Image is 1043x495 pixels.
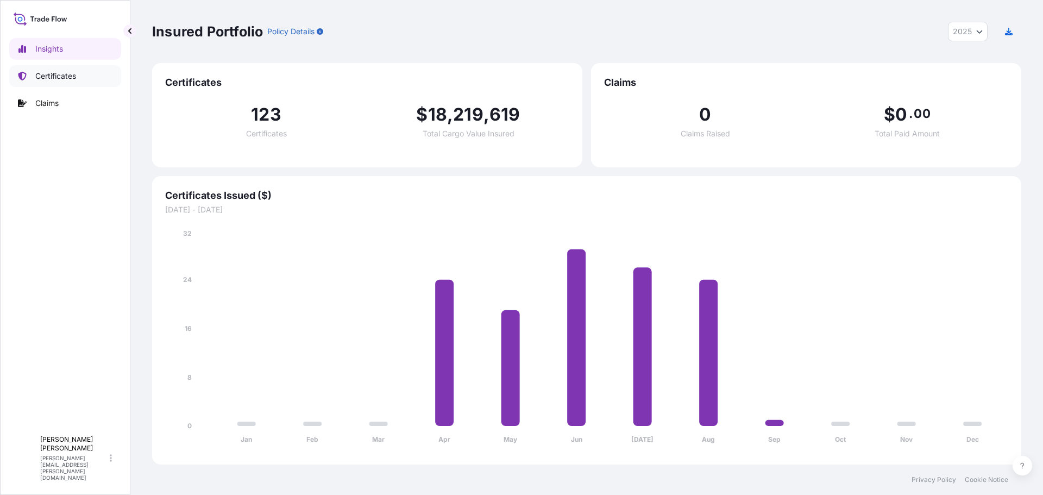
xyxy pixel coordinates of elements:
span: . [909,109,913,118]
span: $ [884,106,895,123]
span: 2025 [953,26,972,37]
span: 18 [428,106,447,123]
span: 0 [895,106,907,123]
p: [PERSON_NAME] [PERSON_NAME] [40,435,108,453]
span: 219 [453,106,483,123]
span: Claims Raised [681,130,730,137]
span: Total Cargo Value Insured [423,130,514,137]
p: Certificates [35,71,76,82]
tspan: 24 [183,275,192,284]
span: Certificates [165,76,569,89]
button: Year Selector [948,22,988,41]
p: Insured Portfolio [152,23,263,40]
tspan: Feb [306,435,318,443]
span: , [483,106,489,123]
span: 0 [699,106,711,123]
tspan: 16 [185,324,192,333]
span: B [22,453,28,463]
a: Insights [9,38,121,60]
a: Privacy Policy [912,475,956,484]
span: [DATE] - [DATE] [165,204,1008,215]
tspan: Jun [571,435,582,443]
a: Cookie Notice [965,475,1008,484]
span: 619 [489,106,520,123]
span: Certificates Issued ($) [165,189,1008,202]
p: Policy Details [267,26,315,37]
tspan: 0 [187,422,192,430]
tspan: May [504,435,518,443]
tspan: Aug [702,435,715,443]
span: , [447,106,453,123]
span: 123 [251,106,281,123]
span: Claims [604,76,1008,89]
tspan: 32 [183,229,192,237]
tspan: [DATE] [631,435,654,443]
tspan: Apr [438,435,450,443]
tspan: Sep [768,435,781,443]
a: Claims [9,92,121,114]
p: [PERSON_NAME][EMAIL_ADDRESS][PERSON_NAME][DOMAIN_NAME] [40,455,108,481]
tspan: Nov [900,435,913,443]
tspan: Jan [241,435,252,443]
tspan: 8 [187,373,192,381]
a: Certificates [9,65,121,87]
tspan: Dec [966,435,979,443]
tspan: Mar [372,435,385,443]
p: Claims [35,98,59,109]
span: 00 [914,109,930,118]
tspan: Oct [835,435,846,443]
span: Total Paid Amount [875,130,940,137]
span: Certificates [246,130,287,137]
p: Insights [35,43,63,54]
span: $ [416,106,428,123]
